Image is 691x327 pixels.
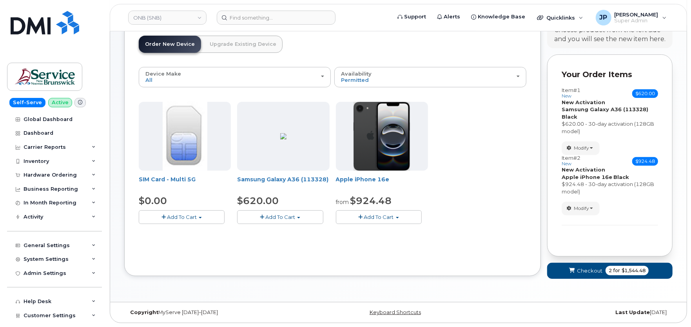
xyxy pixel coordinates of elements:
[432,9,466,25] a: Alerts
[350,195,392,206] span: $924.48
[145,77,152,83] span: All
[615,11,658,18] span: [PERSON_NAME]
[615,18,658,24] span: Super Admin
[139,195,167,206] span: $0.00
[139,36,201,53] a: Order New Device
[562,87,580,99] h3: Item
[128,11,207,25] a: ONB (SNB)
[590,10,672,25] div: Jeremy Price
[562,69,658,80] p: Your Order Items
[130,309,158,315] strong: Copyright
[336,210,422,224] button: Add To Cart
[573,87,580,93] span: #1
[562,120,658,135] div: $620.00 - 30-day activation (128GB model)
[612,267,622,274] span: for
[562,202,600,215] button: Modify
[490,309,673,316] div: [DATE]
[600,13,608,22] span: JP
[404,13,426,21] span: Support
[562,166,605,173] strong: New Activation
[478,13,525,21] span: Knowledge Base
[280,133,287,139] img: ED9FC9C2-4804-4D92-8A77-98887F1967E0.png
[562,141,600,155] button: Modify
[444,13,460,21] span: Alerts
[577,267,602,275] span: Checkout
[336,199,349,206] small: from
[574,205,589,212] span: Modify
[562,99,605,105] strong: New Activation
[574,145,589,152] span: Modify
[237,176,328,183] a: Samsung Galaxy A36 (113328)
[615,309,650,315] strong: Last Update
[237,175,329,191] div: Samsung Galaxy A36 (113328)
[203,36,283,53] a: Upgrade Existing Device
[562,114,577,120] strong: Black
[145,70,181,77] span: Device Make
[364,214,394,220] span: Add To Cart
[622,267,646,274] span: $1,544.48
[547,263,673,279] button: Checkout 2 for $1,544.48
[466,9,531,25] a: Knowledge Base
[341,77,369,83] span: Permitted
[336,175,428,191] div: Apple iPhone 16e
[341,70,372,77] span: Availability
[334,67,526,87] button: Availability Permitted
[354,102,410,171] img: iphone16e.png
[632,157,658,166] span: $924.48
[531,10,589,25] div: Quicklinks
[562,106,648,112] strong: Samsung Galaxy A36 (113328)
[124,309,307,316] div: MyServe [DATE]–[DATE]
[562,155,580,166] h3: Item
[546,14,575,21] span: Quicklinks
[562,181,658,195] div: $924.48 - 30-day activation (128GB model)
[163,102,207,171] img: 00D627D4-43E9-49B7-A367-2C99342E128C.jpg
[139,67,331,87] button: Device Make All
[613,174,629,180] strong: Black
[237,210,323,224] button: Add To Cart
[265,214,295,220] span: Add To Cart
[139,175,231,191] div: SIM Card - Multi 5G
[573,155,580,161] span: #2
[139,210,225,224] button: Add To Cart
[609,267,612,274] span: 2
[562,161,571,166] small: new
[562,93,571,99] small: new
[562,174,612,180] strong: Apple iPhone 16e
[237,195,279,206] span: $620.00
[336,176,390,183] a: Apple iPhone 16e
[139,176,196,183] a: SIM Card - Multi 5G
[217,11,336,25] input: Find something...
[167,214,197,220] span: Add To Cart
[370,309,421,315] a: Keyboard Shortcuts
[392,9,432,25] a: Support
[554,26,666,44] div: Choose product from the left side and you will see the new item here.
[632,89,658,98] span: $620.00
